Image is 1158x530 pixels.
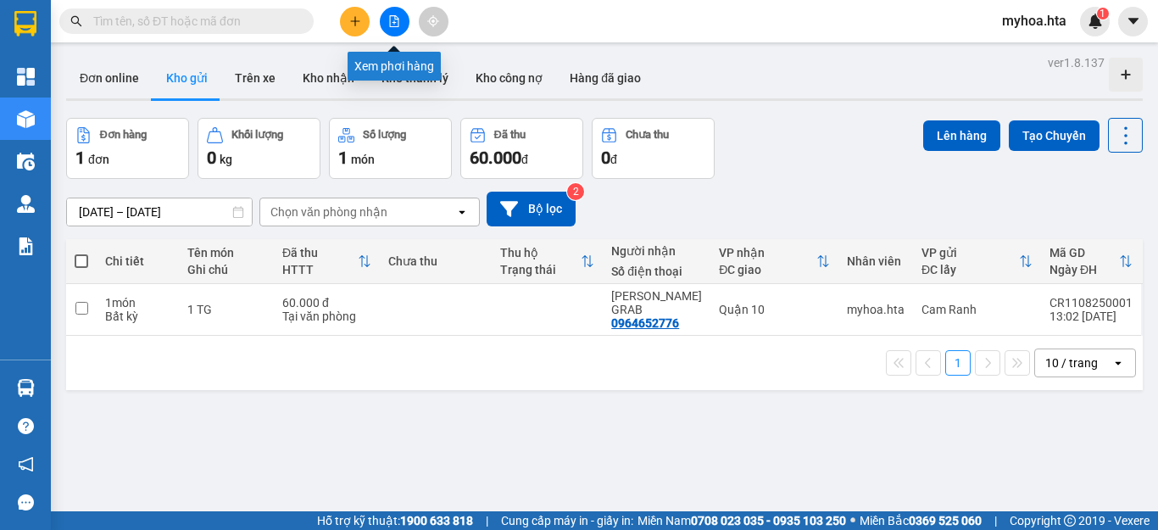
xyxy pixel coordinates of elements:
span: 60.000 [470,148,521,168]
span: đ [610,153,617,166]
th: Toggle SortBy [274,239,380,284]
div: CƯỜNG GRAB [611,289,702,316]
th: Toggle SortBy [1041,239,1141,284]
span: caret-down [1126,14,1141,29]
span: Miền Nam [637,511,846,530]
img: warehouse-icon [17,153,35,170]
span: copyright [1064,515,1076,527]
div: Chưa thu [388,254,483,268]
div: Quận 10 [719,303,830,316]
div: Chi tiết [105,254,170,268]
button: Số lượng1món [329,118,452,179]
span: 1 [1100,8,1105,20]
span: món [351,153,375,166]
div: Khối lượng [231,129,283,141]
svg: open [455,205,469,219]
sup: 1 [1097,8,1109,20]
div: Chọn văn phòng nhận [270,204,387,220]
input: Tìm tên, số ĐT hoặc mã đơn [93,12,293,31]
div: Thu hộ [500,246,582,259]
div: Đã thu [494,129,526,141]
button: caret-down [1118,7,1148,36]
button: Đã thu60.000đ [460,118,583,179]
button: aim [419,7,448,36]
img: warehouse-icon [17,195,35,213]
div: Ghi chú [187,263,265,276]
img: dashboard-icon [17,68,35,86]
div: Người nhận [611,244,702,258]
img: warehouse-icon [17,379,35,397]
th: Toggle SortBy [492,239,604,284]
div: CR1108250001 [1049,296,1133,310]
img: icon-new-feature [1088,14,1103,29]
button: Khối lượng0kg [198,118,320,179]
div: 1 TG [187,303,265,316]
span: notification [18,456,34,472]
div: 0964652776 [611,316,679,330]
span: 0 [207,148,216,168]
th: Toggle SortBy [710,239,838,284]
input: Select a date range. [67,198,252,226]
button: Lên hàng [923,120,1000,151]
span: plus [349,15,361,27]
span: aim [427,15,439,27]
span: message [18,494,34,510]
sup: 2 [567,183,584,200]
span: 0 [601,148,610,168]
div: Số lượng [363,129,406,141]
span: ⚪️ [850,517,855,524]
span: | [486,511,488,530]
div: Chưa thu [626,129,669,141]
span: file-add [388,15,400,27]
div: Tại văn phòng [282,310,371,323]
div: ver 1.8.137 [1048,53,1105,72]
span: Miền Bắc [860,511,982,530]
svg: open [1111,356,1125,370]
button: Kho công nợ [462,58,556,98]
div: 1 món [105,296,170,310]
img: solution-icon [17,237,35,255]
div: Tên món [187,246,265,259]
div: 10 / trang [1045,354,1098,371]
span: Hỗ trợ kỹ thuật: [317,511,473,530]
button: Kho thanh lý [368,58,462,98]
button: Đơn hàng1đơn [66,118,189,179]
button: Kho gửi [153,58,221,98]
div: VP gửi [921,246,1019,259]
strong: 0708 023 035 - 0935 103 250 [691,514,846,527]
th: Toggle SortBy [913,239,1041,284]
button: Tạo Chuyến [1009,120,1100,151]
span: question-circle [18,418,34,434]
div: Số điện thoại [611,265,702,278]
span: 1 [75,148,85,168]
div: Đã thu [282,246,358,259]
div: myhoa.hta [847,303,905,316]
div: 60.000 đ [282,296,371,310]
span: search [70,15,82,27]
span: | [994,511,997,530]
button: Trên xe [221,58,289,98]
button: Kho nhận [289,58,368,98]
div: Cam Ranh [921,303,1033,316]
img: warehouse-icon [17,110,35,128]
div: Bất kỳ [105,310,170,323]
button: Bộ lọc [487,192,576,226]
span: 1 [338,148,348,168]
div: ĐC lấy [921,263,1019,276]
div: Ngày ĐH [1049,263,1119,276]
button: Hàng đã giao [556,58,654,98]
div: Đơn hàng [100,129,147,141]
div: Mã GD [1049,246,1119,259]
span: đ [521,153,528,166]
div: Nhân viên [847,254,905,268]
button: plus [340,7,370,36]
div: Trạng thái [500,263,582,276]
span: myhoa.hta [988,10,1080,31]
img: logo-vxr [14,11,36,36]
strong: 0369 525 060 [909,514,982,527]
button: file-add [380,7,409,36]
div: HTTT [282,263,358,276]
div: ĐC giao [719,263,816,276]
button: Đơn online [66,58,153,98]
strong: 1900 633 818 [400,514,473,527]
